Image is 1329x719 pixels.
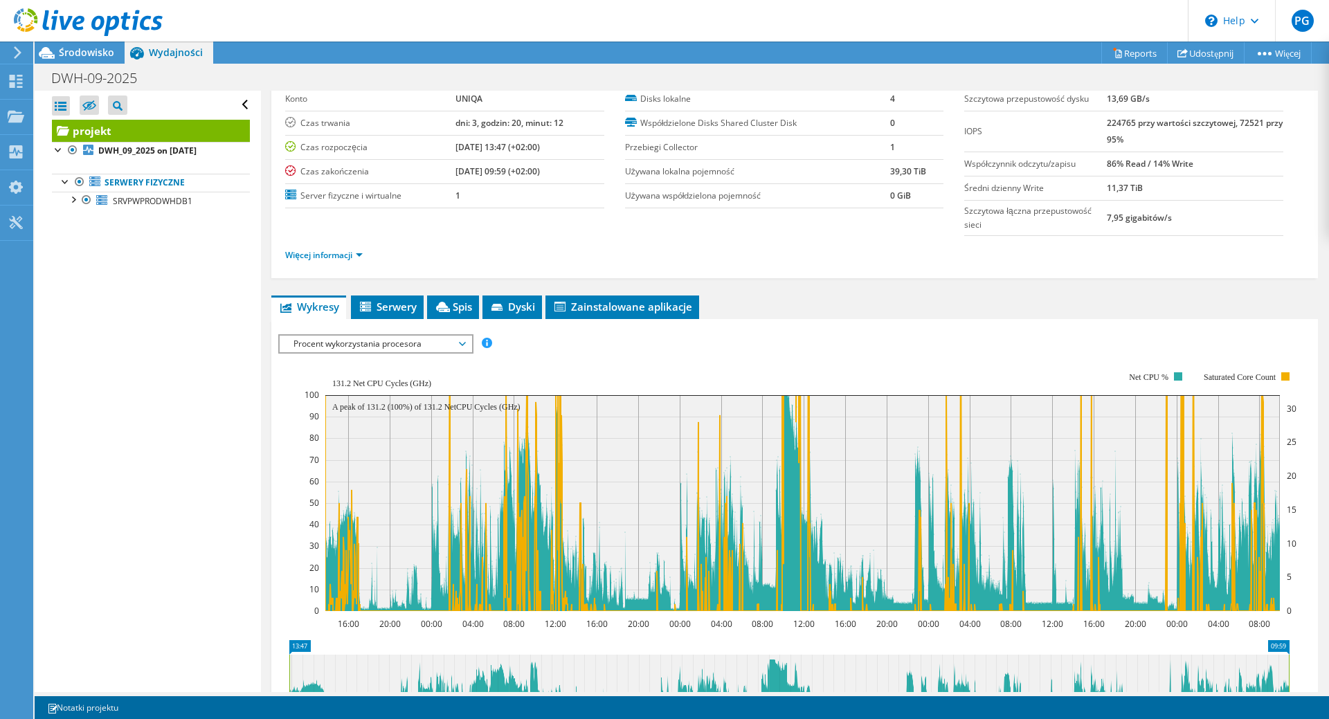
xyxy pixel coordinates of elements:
text: 00:00 [918,618,939,630]
text: 0 [1287,605,1292,617]
b: UNIQA [455,93,482,104]
text: 80 [309,432,319,444]
b: dni: 3, godzin: 20, minut: 12 [455,117,563,129]
text: 12:00 [1042,618,1063,630]
span: Wykresy [278,300,339,313]
text: 20 [1287,470,1296,482]
label: Server fizyczne i wirtualne [285,189,455,203]
text: 10 [309,583,319,595]
label: Współczynnik odczytu/zapisu [964,157,1107,171]
a: Więcej [1244,42,1312,64]
a: projekt [52,120,250,142]
b: 1 [890,141,895,153]
text: 16:00 [338,618,359,630]
text: 12:00 [793,618,815,630]
b: 7,95 gigabitów/s [1107,212,1172,224]
text: 08:00 [752,618,773,630]
b: 39,30 TiB [890,165,926,177]
text: 20:00 [1125,618,1146,630]
text: 08:00 [1249,618,1270,630]
span: Dyski [489,300,535,313]
text: 08:00 [1000,618,1022,630]
text: 04:00 [711,618,732,630]
a: Serwery fizyczne [52,174,250,192]
a: Udostępnij [1167,42,1245,64]
text: 30 [1287,403,1296,415]
b: DWH_09_2025 on [DATE] [98,145,197,156]
text: 0 [314,605,319,617]
h1: DWH-09-2025 [45,71,159,86]
text: 15 [1287,504,1296,516]
a: SRVPWPRODWHDB1 [52,192,250,210]
text: 16:00 [835,618,856,630]
label: Współdzielone Disks Shared Cluster Disk [625,116,890,130]
text: 50 [309,497,319,509]
b: 86% Read / 14% Write [1107,158,1193,170]
text: 16:00 [586,618,608,630]
span: Zainstalowane aplikacje [552,300,692,313]
span: PG [1292,10,1314,32]
b: [DATE] 09:59 (+02:00) [455,165,540,177]
text: 25 [1287,436,1296,448]
span: SRVPWPRODWHDB1 [113,195,192,207]
span: Procent wykorzystania procesora [287,336,464,352]
b: 224765 przy wartości szczytowej, 72521 przy 95% [1107,117,1283,145]
label: Szczytowa przepustowość dysku [964,92,1107,106]
text: 20 [309,562,319,574]
text: 08:00 [503,618,525,630]
b: 11,37 TiB [1107,182,1143,194]
span: Spis [434,300,472,313]
text: A peak of 131.2 (100%) of 131.2 NetCPU Cycles (GHz) [332,402,521,412]
text: 100 [305,389,319,401]
text: 00:00 [1166,618,1188,630]
text: 5 [1287,571,1292,583]
label: Szczytowa łączna przepustowość sieci [964,204,1107,232]
text: 131.2 Net CPU Cycles (GHz) [332,379,431,388]
span: Serwery [358,300,417,313]
text: 40 [309,518,319,530]
text: Saturated Core Count [1204,372,1276,382]
b: 1 [455,190,460,201]
b: [DATE] 13:47 (+02:00) [455,141,540,153]
text: 00:00 [421,618,442,630]
text: 16:00 [1083,618,1105,630]
text: Net CPU % [1130,372,1169,382]
text: 20:00 [628,618,649,630]
text: 20:00 [379,618,401,630]
label: Przebiegi Collector [625,140,890,154]
b: 0 GiB [890,190,911,201]
label: Czas zakończenia [285,165,455,179]
label: Używana współdzielona pojemność [625,189,890,203]
a: Więcej informacji [285,249,363,261]
b: 0 [890,117,895,129]
label: Czas trwania [285,116,455,130]
span: Środowisko [59,46,114,59]
text: 90 [309,410,319,422]
svg: \n [1205,15,1218,27]
text: 30 [309,540,319,552]
text: 12:00 [545,618,566,630]
text: 04:00 [959,618,981,630]
text: 60 [309,475,319,487]
text: 70 [309,454,319,466]
label: Disks lokalne [625,92,890,106]
text: 10 [1287,538,1296,549]
label: IOPS [964,125,1107,138]
a: Notatki projektu [37,699,128,716]
label: Konto [285,92,455,106]
a: Reports [1101,42,1168,64]
label: Czas rozpoczęcia [285,140,455,154]
text: 20:00 [876,618,898,630]
text: 04:00 [1208,618,1229,630]
label: Średni dzienny Write [964,181,1107,195]
b: 4 [890,93,895,104]
text: 04:00 [462,618,484,630]
b: 13,69 GB/s [1107,93,1150,104]
text: 00:00 [669,618,691,630]
a: DWH_09_2025 on [DATE] [52,142,250,160]
label: Używana lokalna pojemność [625,165,890,179]
span: Wydajności [149,46,203,59]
